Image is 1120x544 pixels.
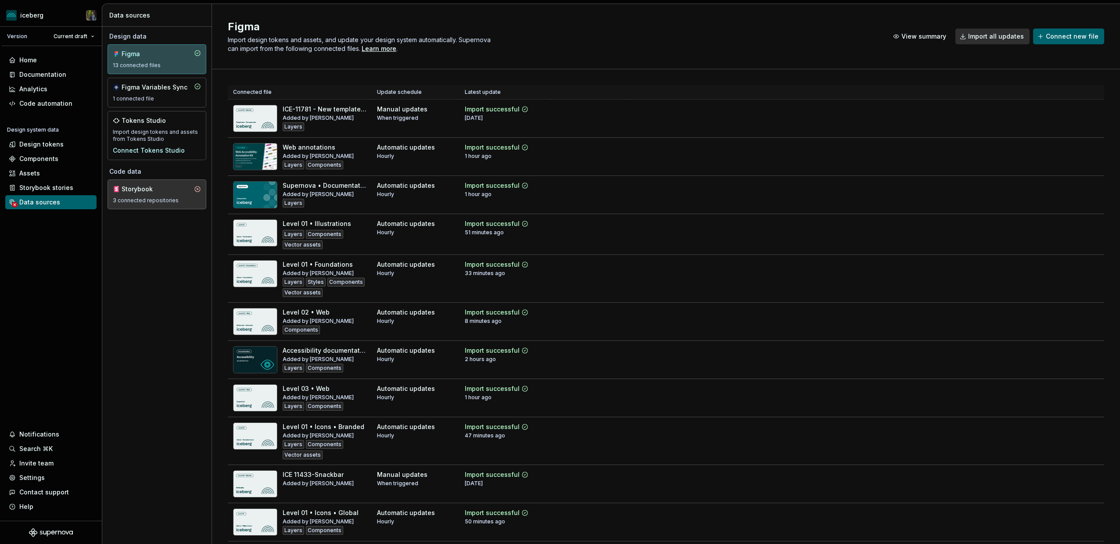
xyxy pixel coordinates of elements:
[5,471,97,485] a: Settings
[108,78,206,107] a: Figma Variables Sync1 connected file
[20,11,43,20] div: iceberg
[108,44,206,74] a: Figma13 connected files
[283,308,330,317] div: Level 02 • Web
[283,199,304,208] div: Layers
[377,422,435,431] div: Automatic updates
[372,85,459,100] th: Update schedule
[19,140,64,149] div: Design tokens
[1033,29,1104,44] button: Connect new file
[283,364,304,372] div: Layers
[283,115,354,122] div: Added by [PERSON_NAME]
[5,442,97,456] button: Search ⌘K
[362,44,396,53] a: Learn more
[108,179,206,209] a: Storybook3 connected repositories
[109,11,208,20] div: Data sources
[377,181,435,190] div: Automatic updates
[228,20,878,34] h2: Figma
[1046,32,1098,41] span: Connect new file
[465,270,505,277] div: 33 minutes ago
[465,318,502,325] div: 8 minutes ago
[19,183,73,192] div: Storybook stories
[5,152,97,166] a: Components
[19,459,54,468] div: Invite team
[377,470,427,479] div: Manual updates
[5,500,97,514] button: Help
[283,270,354,277] div: Added by [PERSON_NAME]
[5,166,97,180] a: Assets
[5,137,97,151] a: Design tokens
[465,308,520,317] div: Import successful
[377,270,394,277] div: Hourly
[377,518,394,525] div: Hourly
[377,480,418,487] div: When triggered
[283,191,354,198] div: Added by [PERSON_NAME]
[283,526,304,535] div: Layers
[465,508,520,517] div: Import successful
[465,470,520,479] div: Import successful
[465,219,520,228] div: Import successful
[283,105,366,114] div: ICE-11781 - New template KPI
[228,36,492,52] span: Import design tokens and assets, and update your design system automatically. Supernova can impor...
[5,427,97,441] button: Notifications
[108,167,206,176] div: Code data
[283,153,354,160] div: Added by [PERSON_NAME]
[377,394,394,401] div: Hourly
[377,356,394,363] div: Hourly
[968,32,1024,41] span: Import all updates
[86,10,97,21] img: Simon Désilets
[283,181,366,190] div: Supernova • Documentation
[122,116,166,125] div: Tokens Studio
[283,143,335,152] div: Web annotations
[360,46,398,52] span: .
[5,195,97,209] a: Data sources
[377,308,435,317] div: Automatic updates
[465,229,504,236] div: 51 minutes ago
[6,10,17,21] img: 418c6d47-6da6-4103-8b13-b5999f8989a1.png
[901,32,946,41] span: View summary
[377,260,435,269] div: Automatic updates
[19,502,33,511] div: Help
[377,318,394,325] div: Hourly
[5,485,97,499] button: Contact support
[5,53,97,67] a: Home
[377,153,394,160] div: Hourly
[377,346,435,355] div: Automatic updates
[465,105,520,114] div: Import successful
[306,402,343,411] div: Components
[54,33,87,40] span: Current draft
[29,528,73,537] a: Supernova Logo
[283,394,354,401] div: Added by [PERSON_NAME]
[283,346,366,355] div: Accessibility documentation
[5,82,97,96] a: Analytics
[465,384,520,393] div: Import successful
[19,444,53,453] div: Search ⌘K
[2,6,100,25] button: icebergSimon Désilets
[283,318,354,325] div: Added by [PERSON_NAME]
[465,181,520,190] div: Import successful
[283,288,323,297] div: Vector assets
[377,143,435,152] div: Automatic updates
[283,230,304,239] div: Layers
[19,154,58,163] div: Components
[122,50,164,58] div: Figma
[122,185,164,193] div: Storybook
[306,278,326,286] div: Styles
[19,70,66,79] div: Documentation
[465,422,520,431] div: Import successful
[283,278,304,286] div: Layers
[465,432,505,439] div: 47 minutes ago
[377,105,427,114] div: Manual updates
[19,85,47,93] div: Analytics
[19,473,45,482] div: Settings
[113,62,201,69] div: 13 connected files
[7,33,27,40] div: Version
[283,440,304,449] div: Layers
[459,85,551,100] th: Latest update
[377,508,435,517] div: Automatic updates
[113,197,201,204] div: 3 connected repositories
[5,181,97,195] a: Storybook stories
[306,230,343,239] div: Components
[465,480,483,487] div: [DATE]
[377,229,394,236] div: Hourly
[283,260,353,269] div: Level 01 • Foundations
